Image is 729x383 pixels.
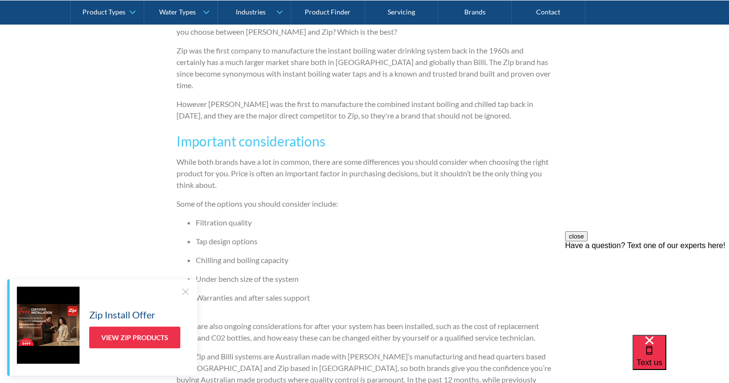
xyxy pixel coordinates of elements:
[176,98,553,121] p: However [PERSON_NAME] was the first to manufacture the combined instant boiling and chilled tap b...
[176,45,553,91] p: Zip was the first company to manufacture the instant boiling water drinking system back in the 19...
[176,320,553,343] p: There are also ongoing considerations for after your system has been installed, such as the cost ...
[89,307,155,322] h5: Zip Install Offer
[196,292,553,304] li: Warranties and after sales support
[196,236,553,247] li: Tap design options
[196,254,553,266] li: Chilling and boiling capacity
[17,287,80,364] img: Zip Install Offer
[89,327,180,348] a: View Zip Products
[176,156,553,191] p: While both brands have a lot in common, there are some differences you should consider when choos...
[196,217,553,228] li: Filtration quality
[159,8,196,16] div: Water Types
[176,198,553,210] p: Some of the options you should consider include:
[176,131,553,151] h3: Important considerations
[633,335,729,383] iframe: podium webchat widget bubble
[196,273,553,285] li: Under bench size of the system
[82,8,125,16] div: Product Types
[236,8,266,16] div: Industries
[565,231,729,347] iframe: podium webchat widget prompt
